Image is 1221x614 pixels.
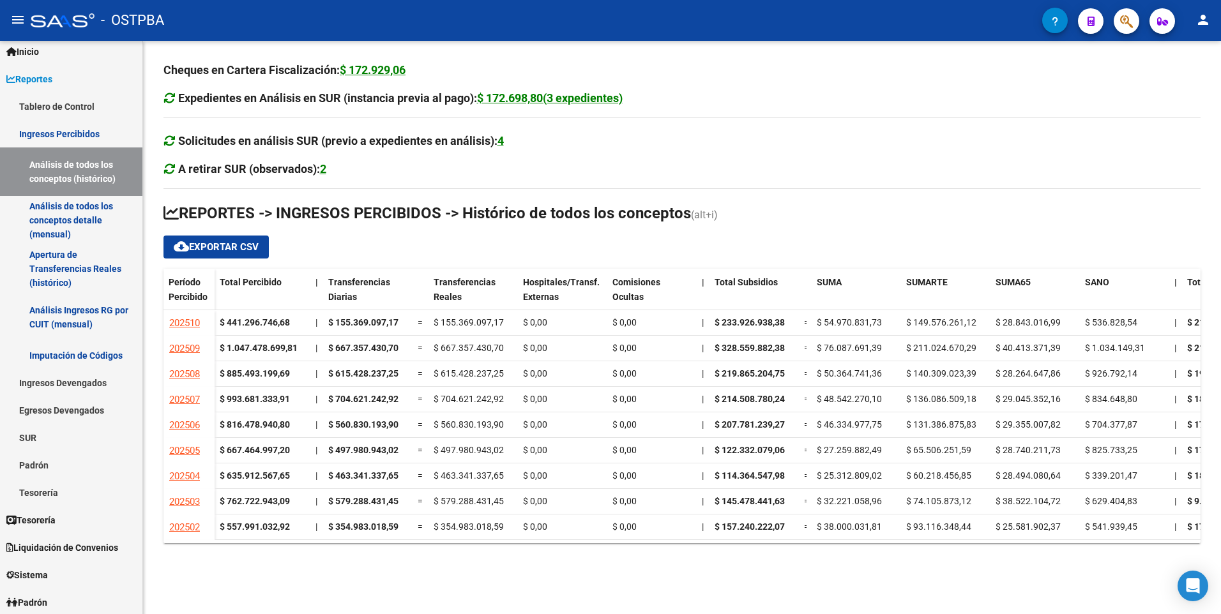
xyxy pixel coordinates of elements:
span: $ 825.733,25 [1085,445,1137,455]
span: | [702,343,704,353]
span: $ 615.428.237,25 [434,368,504,378]
mat-icon: person [1195,12,1211,27]
strong: $ 441.296.746,68 [220,317,290,327]
span: = [804,368,809,378]
span: $ 65.506.251,59 [906,445,971,455]
span: $ 28.740.211,73 [996,445,1061,455]
span: | [702,445,704,455]
span: $ 38.522.104,72 [996,496,1061,506]
datatable-header-cell: Período Percibido [163,269,215,322]
span: $ 0,00 [612,521,637,532]
span: $ 354.983.018,59 [434,521,504,532]
div: $ 172.698,80(3 expedientes) [477,89,623,107]
span: | [702,521,704,532]
span: $ 219.865.204,75 [715,368,785,378]
span: = [804,394,809,404]
span: 202507 [169,394,200,405]
span: $ 28.494.080,64 [996,470,1061,481]
mat-icon: cloud_download [174,239,189,254]
span: $ 74.105.873,12 [906,496,971,506]
span: | [702,368,704,378]
span: Padrón [6,595,47,610]
span: $ 32.221.058,96 [817,496,882,506]
span: $ 497.980.943,02 [434,445,504,455]
span: = [804,419,809,430]
span: $ 207.781.239,27 [715,419,785,430]
span: $ 354.983.018,59 [328,521,398,532]
span: $ 463.341.337,65 [434,470,504,481]
strong: $ 993.681.333,91 [220,394,290,404]
span: 202502 [169,521,200,533]
span: | [702,496,704,506]
span: Inicio [6,45,39,59]
span: | [315,343,317,353]
span: | [1174,343,1176,353]
datatable-header-cell: Transferencias Diarias [323,269,413,322]
strong: Expedientes en Análisis en SUR (instancia previa al pago): [178,91,623,105]
span: | [1174,277,1177,287]
span: $ 46.334.977,75 [817,419,882,430]
span: $ 50.364.741,36 [817,368,882,378]
strong: Cheques en Cartera Fiscalización: [163,63,406,77]
span: $ 0,00 [523,368,547,378]
span: Liquidación de Convenios [6,541,118,555]
span: | [702,317,704,327]
span: $ 233.926.938,38 [715,317,785,327]
span: $ 0,00 [523,317,547,327]
span: = [418,343,423,353]
strong: $ 557.991.032,92 [220,521,290,532]
span: $ 29.045.352,16 [996,394,1061,404]
span: | [1174,394,1176,404]
datatable-header-cell: Comisiones Ocultas [607,269,697,322]
span: Exportar CSV [174,241,259,253]
span: $ 48.542.270,10 [817,394,882,404]
span: $ 28.843.016,99 [996,317,1061,327]
span: $ 140.309.023,39 [906,368,976,378]
span: $ 0,00 [523,496,547,506]
div: $ 172.929,06 [340,61,406,79]
span: = [804,496,809,506]
span: | [315,470,317,481]
span: $ 328.559.882,38 [715,343,785,353]
span: | [315,521,317,532]
strong: $ 762.722.943,09 [220,496,290,506]
span: 202504 [169,470,200,482]
span: $ 704.621.242,92 [328,394,398,404]
span: $ 541.939,45 [1085,521,1137,532]
span: $ 463.341.337,65 [328,470,398,481]
span: (alt+i) [691,209,718,221]
span: = [804,521,809,532]
span: $ 54.970.831,73 [817,317,882,327]
span: $ 214.508.780,24 [715,394,785,404]
strong: Solicitudes en análisis SUR (previo a expedientes en análisis): [178,134,504,147]
span: | [702,419,704,430]
datatable-header-cell: Total Percibido [215,269,310,322]
span: REPORTES -> INGRESOS PERCIBIDOS -> Histórico de todos los conceptos [163,204,691,222]
span: = [418,470,423,481]
span: $ 38.000.031,81 [817,521,882,532]
span: $ 667.357.430,70 [328,343,398,353]
button: Exportar CSV [163,236,269,258]
span: $ 28.264.647,86 [996,368,1061,378]
span: | [702,470,704,481]
span: $ 560.830.193,90 [328,419,398,430]
span: = [418,317,423,327]
span: Tesorería [6,513,56,527]
span: $ 0,00 [523,419,547,430]
span: Período Percibido [169,277,208,302]
span: = [418,496,423,506]
div: 2 [320,160,326,178]
span: Hospitales/Transf. Externas [523,277,600,302]
span: $ 0,00 [612,317,637,327]
div: Open Intercom Messenger [1178,571,1208,601]
span: $ 0,00 [523,343,547,353]
span: $ 0,00 [612,445,637,455]
span: $ 704.621.242,92 [434,394,504,404]
span: - OSTPBA [101,6,164,34]
span: | [702,277,704,287]
span: $ 0,00 [612,343,637,353]
strong: $ 1.047.478.699,81 [220,343,298,353]
span: $ 629.404,83 [1085,496,1137,506]
span: $ 25.581.902,37 [996,521,1061,532]
span: = [804,445,809,455]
